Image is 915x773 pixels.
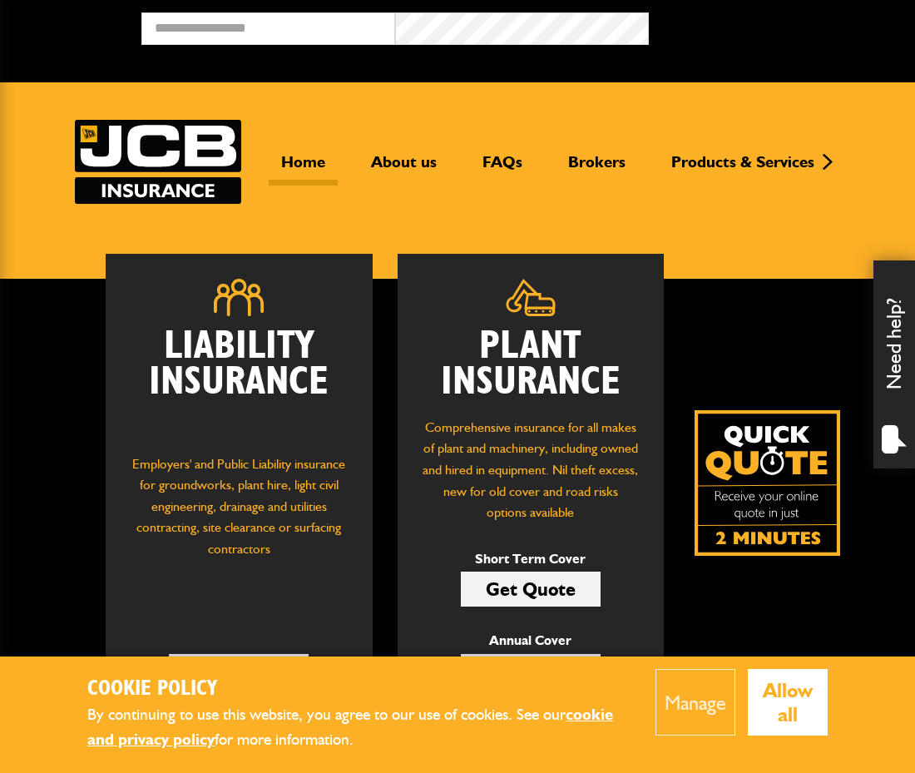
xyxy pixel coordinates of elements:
[461,654,601,689] a: Get Quote
[131,329,347,437] h2: Liability Insurance
[131,453,347,597] p: Employers' and Public Liability insurance for groundworks, plant hire, light civil engineering, d...
[695,410,840,556] a: Get your insurance quote isn just 2-minutes
[87,702,631,753] p: By continuing to use this website, you agree to our use of cookies. See our for more information.
[649,12,903,38] button: Broker Login
[423,417,639,523] p: Comprehensive insurance for all makes of plant and machinery, including owned and hired in equipm...
[75,120,241,204] img: JCB Insurance Services logo
[470,152,535,186] a: FAQs
[655,669,735,736] button: Manage
[748,669,828,736] button: Allow all
[359,152,449,186] a: About us
[169,654,309,689] a: Get Quote
[659,152,827,186] a: Products & Services
[461,548,601,570] p: Short Term Cover
[461,572,601,607] a: Get Quote
[873,260,915,468] div: Need help?
[461,630,601,652] p: Annual Cover
[75,120,241,204] a: JCB Insurance Services
[695,410,840,556] img: Quick Quote
[87,676,631,702] h2: Cookie Policy
[269,152,338,186] a: Home
[556,152,638,186] a: Brokers
[423,329,639,400] h2: Plant Insurance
